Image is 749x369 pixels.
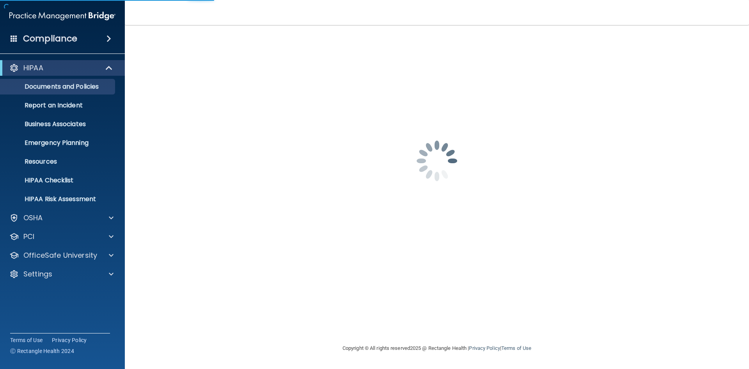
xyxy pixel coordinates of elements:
a: OSHA [9,213,114,223]
p: HIPAA Risk Assessment [5,195,112,203]
p: Emergency Planning [5,139,112,147]
a: Terms of Use [10,336,43,344]
p: Business Associates [5,120,112,128]
span: Ⓒ Rectangle Health 2024 [10,347,74,355]
p: PCI [23,232,34,241]
p: OSHA [23,213,43,223]
div: Copyright © All rights reserved 2025 @ Rectangle Health | | [295,336,579,361]
img: PMB logo [9,8,115,24]
p: HIPAA [23,63,43,73]
a: HIPAA [9,63,113,73]
a: Privacy Policy [52,336,87,344]
p: OfficeSafe University [23,251,97,260]
a: Privacy Policy [469,345,500,351]
a: Settings [9,269,114,279]
p: HIPAA Checklist [5,176,112,184]
p: Documents and Policies [5,83,112,91]
a: PCI [9,232,114,241]
h4: Compliance [23,33,77,44]
img: spinner.e123f6fc.gif [398,122,476,200]
p: Report an Incident [5,102,112,109]
p: Settings [23,269,52,279]
p: Resources [5,158,112,166]
a: Terms of Use [501,345,531,351]
a: OfficeSafe University [9,251,114,260]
